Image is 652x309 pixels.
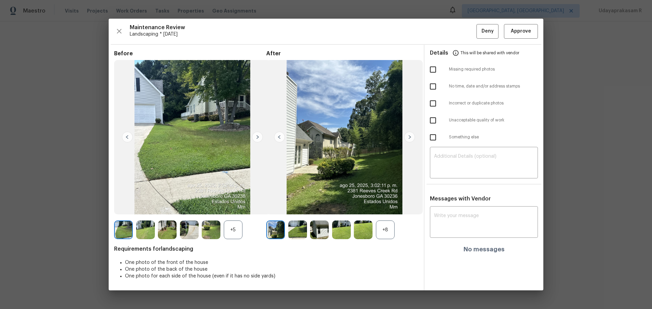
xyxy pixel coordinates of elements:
[504,24,538,39] button: Approve
[464,246,505,253] h4: No messages
[224,220,242,239] div: +5
[122,132,133,142] img: left-chevron-button-url
[274,132,285,142] img: left-chevron-button-url
[511,27,531,36] span: Approve
[376,220,395,239] div: +8
[424,112,543,129] div: Unacceptable quality of work
[449,83,538,89] span: No time, date and/or address stamps
[430,196,491,201] span: Messages with Vendor
[424,129,543,146] div: Something else
[449,100,538,106] span: Incorrect or duplicate photos
[424,61,543,78] div: Missing required photos
[252,132,263,142] img: right-chevron-button-url
[404,132,415,142] img: right-chevron-button-url
[476,24,499,39] button: Deny
[266,50,418,57] span: After
[449,134,538,140] span: Something else
[424,95,543,112] div: Incorrect or duplicate photos
[125,259,418,266] li: One photo of the front of the house
[125,273,418,279] li: One photo for each side of the house (even if it has no side yards)
[460,45,519,61] span: This will be shared with vendor
[449,66,538,72] span: Missing required photos
[130,24,476,31] span: Maintenance Review
[424,78,543,95] div: No time, date and/or address stamps
[482,27,494,36] span: Deny
[130,31,476,38] span: Landscaping * [DATE]
[430,45,448,61] span: Details
[449,117,538,123] span: Unacceptable quality of work
[114,50,266,57] span: Before
[125,266,418,273] li: One photo of the back of the house
[114,246,418,252] span: Requirements for landscaping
